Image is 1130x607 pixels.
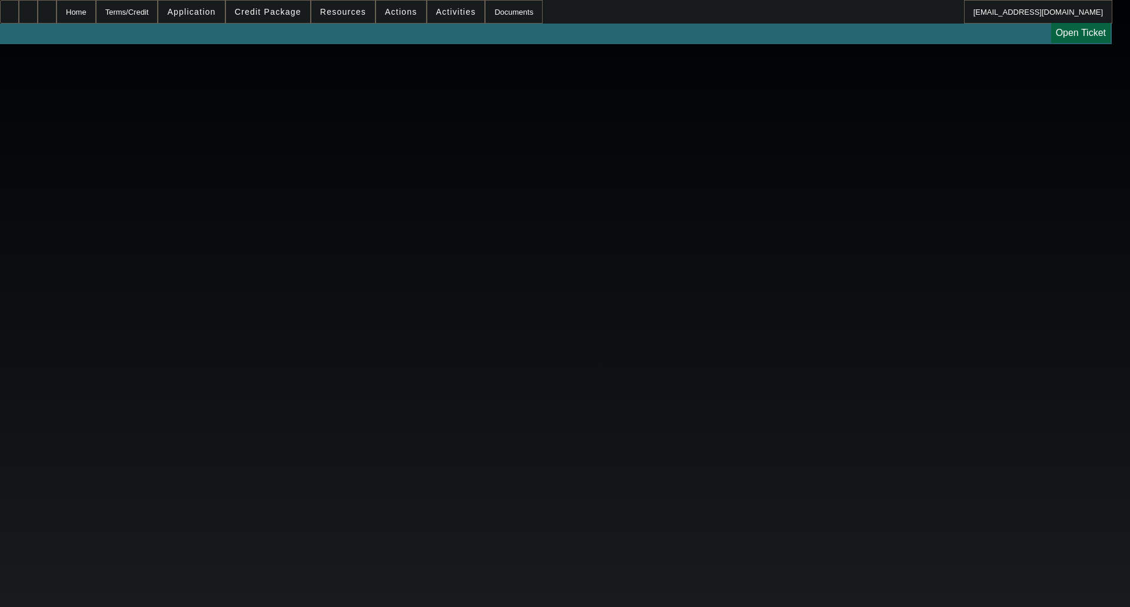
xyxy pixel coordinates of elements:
[158,1,224,23] button: Application
[1051,23,1111,43] a: Open Ticket
[167,7,215,16] span: Application
[311,1,375,23] button: Resources
[436,7,476,16] span: Activities
[320,7,366,16] span: Resources
[235,7,301,16] span: Credit Package
[427,1,485,23] button: Activities
[226,1,310,23] button: Credit Package
[376,1,426,23] button: Actions
[385,7,417,16] span: Actions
